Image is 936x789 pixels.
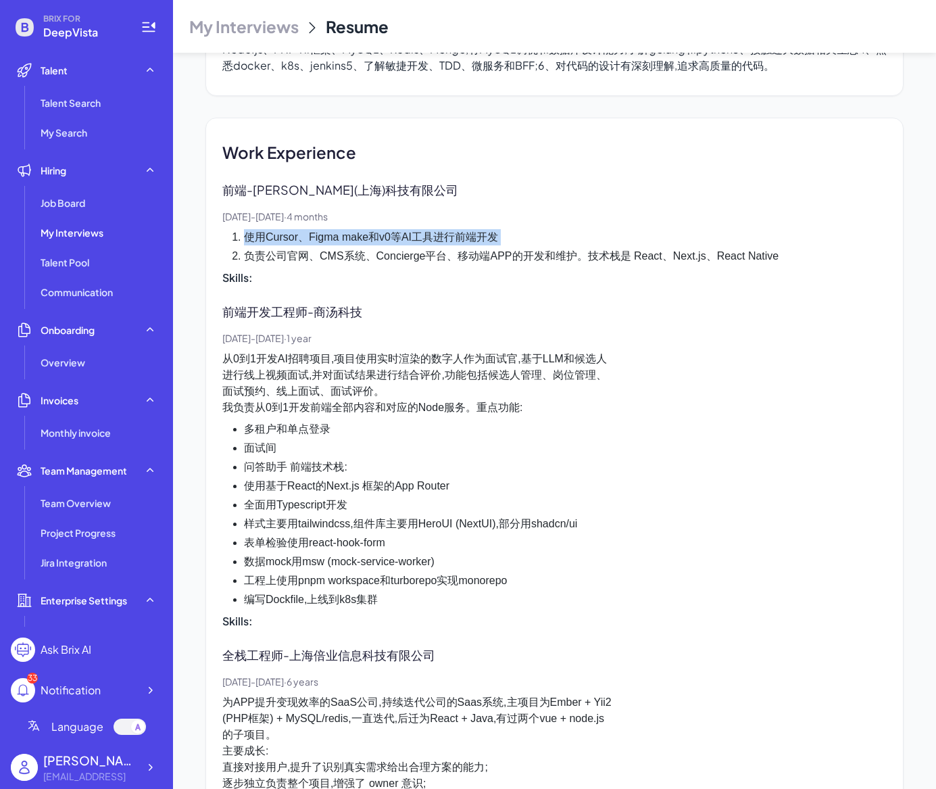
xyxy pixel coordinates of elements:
span: Team Overview [41,496,111,510]
span: BRIX FOR [43,14,124,24]
div: Resume [326,16,389,37]
li: 负责公司官网、CMS系统、Concierge平台、移动端APP的开发和维护。技术栈是 React、Next.js、React Native [244,248,887,264]
span: DeepVista [43,24,124,41]
p: 前端 - [PERSON_NAME](上海)科技有限公司 [222,181,478,199]
li: 多租户和单点登录 [244,421,887,437]
span: Work Experience [222,140,356,164]
span: Job Board [41,196,85,210]
div: 33 [27,673,38,684]
p: 前端开发工程师 - 商汤科技 [222,302,383,320]
div: Ask Brix AI [41,642,91,658]
span: Jira Integration [41,556,107,569]
span: My Interviews [189,16,299,37]
p: 从0到1开发AI招聘项目,项目使用实时渲染的数字人作为面试官,基于LLM和候选人 进行线上视频面试,并对面试结果进行结合评价,功能包括候选人管理、岗位管理、 面试预约、线上面试、面试评价。 我负... [222,351,887,416]
p: [DATE] - [DATE] · 4 months [222,210,887,224]
li: 面试间 [244,440,887,456]
li: 表单检验使用react-hook-form [244,535,887,551]
span: Invoices [41,393,78,407]
li: 使用基于React的Next.js 框架的App Router [244,478,887,494]
span: Communication [41,285,113,299]
span: Monthly invoice [41,426,111,439]
li: 全面用Typescript开发 [244,497,887,513]
li: 编写Dockfile,上线到k8s集群 [244,592,887,608]
li: 使用Cursor、Figma make和v0等AI工具进行前端开发 [244,229,887,245]
span: Talent Search [41,96,101,110]
li: 工程上使用pnpm workspace和turborepo实现monorepo [244,573,887,589]
span: Skills : [222,614,253,628]
li: 问答助手 前端技术栈: [244,459,887,475]
li: 数据mock用msw (mock-service-worker) [244,554,887,570]
p: [DATE] - [DATE] · 1 year [222,331,887,345]
span: Team Management [41,464,127,477]
li: 样式主要用tailwindcss,组件库主要用HeroUI (NextUI),部分用shadcn/ui [244,516,887,532]
p: [DATE] - [DATE] · 6 years [222,675,887,689]
span: Skills : [222,270,253,285]
div: Jing Conan Wang [43,751,138,769]
span: My Interviews [41,226,103,239]
span: Hiring [41,164,66,177]
div: Notification [41,682,101,698]
span: Company Profile [41,626,116,640]
span: My Search [41,126,87,139]
p: 全栈工程师 - 上海倍业信息科技有限公司 [222,646,455,664]
span: Onboarding [41,323,95,337]
span: Enterprise Settings [41,594,127,607]
span: Overview [41,356,85,369]
span: Project Progress [41,526,116,540]
img: user_logo.png [11,754,38,781]
div: jingconan@deepvista.ai [43,769,138,784]
span: Talent Pool [41,256,89,269]
span: Talent [41,64,68,77]
span: Language [51,719,103,735]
